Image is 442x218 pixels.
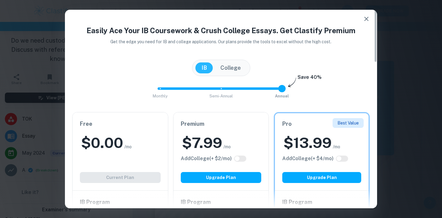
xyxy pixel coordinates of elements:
[102,38,340,45] p: Get the edge you need for IB and college applications. Our plans provide the tools to excel witho...
[181,155,232,162] h6: Click to see all the additional College features.
[209,94,233,98] span: Semi-Annual
[181,120,262,128] h6: Premium
[298,74,322,84] h6: Save 40%
[124,143,132,150] span: /mo
[223,143,231,150] span: /mo
[282,120,361,128] h6: Pro
[275,94,289,98] span: Annual
[80,120,161,128] h6: Free
[282,172,361,183] button: Upgrade Plan
[214,62,247,73] button: College
[153,94,168,98] span: Monthly
[337,120,359,126] p: Best Value
[72,25,370,36] h4: Easily Ace Your IB Coursework & Crush College Essays. Get Clastify Premium
[283,133,332,153] h2: $ 13.99
[182,133,222,153] h2: $ 7.99
[288,77,296,88] img: subscription-arrow.svg
[333,143,340,150] span: /mo
[195,62,213,73] button: IB
[81,133,123,153] h2: $ 0.00
[181,172,262,183] button: Upgrade Plan
[282,155,333,162] h6: Click to see all the additional College features.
